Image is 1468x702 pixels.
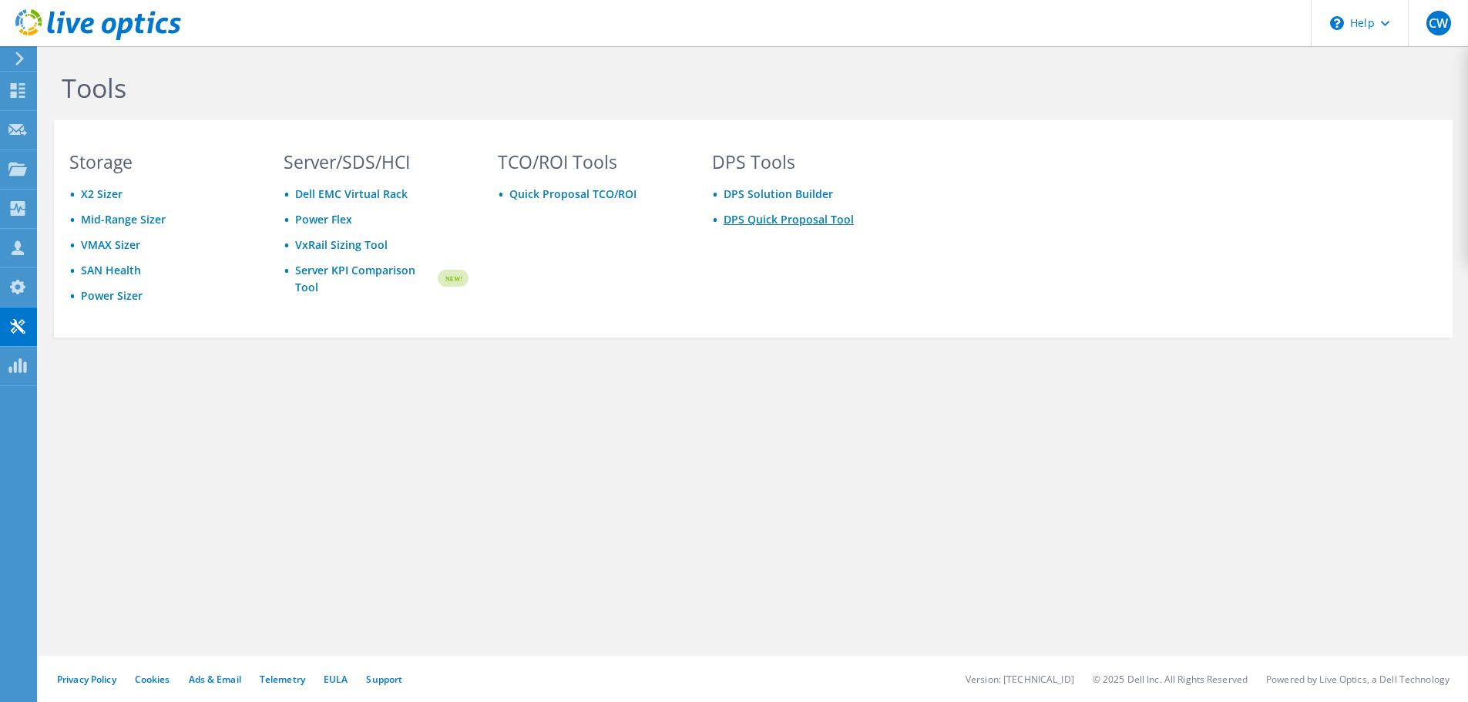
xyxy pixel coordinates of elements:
[295,262,435,296] a: Server KPI Comparison Tool
[724,212,854,227] a: DPS Quick Proposal Tool
[81,288,143,303] a: Power Sizer
[435,260,469,297] img: new-badge.svg
[1426,11,1451,35] span: CW
[498,153,683,170] h3: TCO/ROI Tools
[57,673,116,686] a: Privacy Policy
[295,237,388,252] a: VxRail Sizing Tool
[62,72,1102,104] h1: Tools
[260,673,305,686] a: Telemetry
[366,673,402,686] a: Support
[712,153,897,170] h3: DPS Tools
[1093,673,1248,686] li: © 2025 Dell Inc. All Rights Reserved
[1330,16,1344,30] svg: \n
[295,186,408,201] a: Dell EMC Virtual Rack
[135,673,170,686] a: Cookies
[509,186,637,201] a: Quick Proposal TCO/ROI
[81,212,166,227] a: Mid-Range Sizer
[724,186,833,201] a: DPS Solution Builder
[1266,673,1450,686] li: Powered by Live Optics, a Dell Technology
[284,153,469,170] h3: Server/SDS/HCI
[81,237,140,252] a: VMAX Sizer
[324,673,348,686] a: EULA
[966,673,1074,686] li: Version: [TECHNICAL_ID]
[189,673,241,686] a: Ads & Email
[69,153,254,170] h3: Storage
[81,186,123,201] a: X2 Sizer
[81,263,141,277] a: SAN Health
[295,212,352,227] a: Power Flex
